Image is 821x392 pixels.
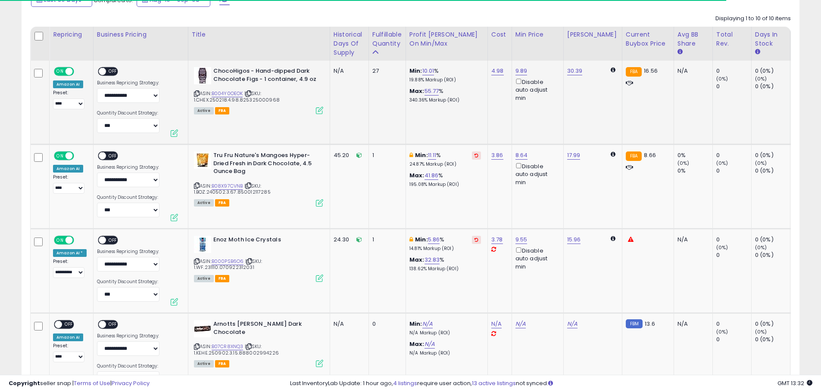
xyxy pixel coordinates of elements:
a: 32.83 [425,256,440,264]
a: Terms of Use [74,379,110,387]
span: All listings currently available for purchase on Amazon [194,275,214,282]
a: 15.96 [567,235,581,244]
small: (0%) [677,160,690,167]
strong: Copyright [9,379,40,387]
p: 14.81% Markup (ROI) [409,246,481,252]
a: 10.01 [422,67,434,75]
span: ON [55,152,66,160]
b: Min: [409,320,422,328]
div: Displaying 1 to 10 of 10 items [715,15,791,23]
b: Tru Fru Nature's Mangoes Hyper-Dried Fresh in Dark Chocolate, 4.5 Ounce Bag [213,151,318,178]
a: 13 active listings [472,379,516,387]
small: (0%) [716,328,728,335]
small: (0%) [755,328,767,335]
span: 2025-10-9 13:32 GMT [777,379,812,387]
a: 11.11 [428,151,437,160]
b: Max: [409,340,425,348]
img: 41hPC9r-WPL._SL40_.jpg [194,236,211,253]
label: Quantity Discount Strategy: [97,110,159,116]
a: Privacy Policy [112,379,150,387]
div: % [409,67,481,83]
small: (0%) [755,75,767,82]
span: ON [55,237,66,244]
div: 0 [716,67,751,75]
div: Repricing [53,30,90,39]
div: % [409,256,481,272]
span: ON [55,68,66,75]
label: Business Repricing Strategy: [97,164,159,170]
div: 0 [716,320,751,328]
div: ASIN: [194,67,323,113]
span: FBA [215,107,230,114]
span: OFF [62,321,76,328]
label: Business Repricing Strategy: [97,249,159,255]
div: Historical Days Of Supply [334,30,365,57]
span: OFF [106,152,120,160]
span: OFF [106,321,120,328]
b: Max: [409,171,425,179]
p: 24.87% Markup (ROI) [409,161,481,167]
div: Amazon AI [53,333,83,341]
div: 0 [716,236,751,244]
label: Business Repricing Strategy: [97,80,159,86]
p: 340.36% Markup (ROI) [409,97,481,103]
div: N/A [677,236,706,244]
div: 0 (0%) [755,167,790,175]
small: (0%) [716,244,728,251]
div: Amazon AI [53,80,83,88]
div: Avg BB Share [677,30,709,48]
p: 195.08% Markup (ROI) [409,182,481,188]
a: N/A [491,320,502,328]
p: 138.62% Markup (ROI) [409,266,481,272]
span: FBA [215,199,230,207]
div: Amazon AI * [53,249,87,257]
small: FBA [626,151,642,161]
div: Total Rev. [716,30,748,48]
small: (0%) [755,160,767,167]
span: All listings currently available for purchase on Amazon [194,107,214,114]
div: Preset: [53,343,87,362]
div: 0% [677,167,712,175]
div: ASIN: [194,236,323,281]
span: OFF [73,68,87,75]
b: ChocoHigos - Hand-dipped Dark Chocolate Figs - 1 container, 4.9 oz [213,67,318,85]
span: OFF [73,237,87,244]
small: (0%) [755,244,767,251]
a: 55.77 [425,87,439,96]
div: 45.20 [334,151,362,159]
div: Current Buybox Price [626,30,670,48]
div: N/A [677,320,706,328]
span: 8.66 [644,151,656,159]
div: Disable auto adjust min [515,77,557,102]
div: ASIN: [194,151,323,206]
img: 41tujh2n1TL._SL40_.jpg [194,67,211,84]
div: 1 [372,236,399,244]
div: seller snap | | [9,380,150,388]
div: 1 [372,151,399,159]
a: 17.99 [567,151,581,160]
small: (0%) [716,160,728,167]
a: 8.64 [515,151,528,160]
a: B07CR8XNQ3 [212,343,243,350]
label: Quantity Discount Strategy: [97,279,159,285]
div: Preset: [53,259,87,278]
b: Max: [409,256,425,264]
b: Min: [415,151,428,159]
div: 24.30 [334,236,362,244]
div: 0 (0%) [755,336,790,343]
div: ASIN: [194,320,323,366]
th: The percentage added to the cost of goods (COGS) that forms the calculator for Min & Max prices. [406,27,487,61]
label: Business Repricing Strategy: [97,333,159,339]
a: 5.86 [428,235,440,244]
div: Business Pricing [97,30,184,39]
div: Amazon AI [53,165,83,173]
span: FBA [215,360,230,367]
span: | SKU: 1.BOZ.240502.3.67.850012117285 [194,182,271,195]
a: N/A [425,340,435,349]
div: 0 [716,83,751,90]
div: Days In Stock [755,30,787,48]
span: OFF [106,237,120,244]
div: Disable auto adjust min [515,246,557,271]
span: 16.56 [644,67,658,75]
div: 0 [716,336,751,343]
